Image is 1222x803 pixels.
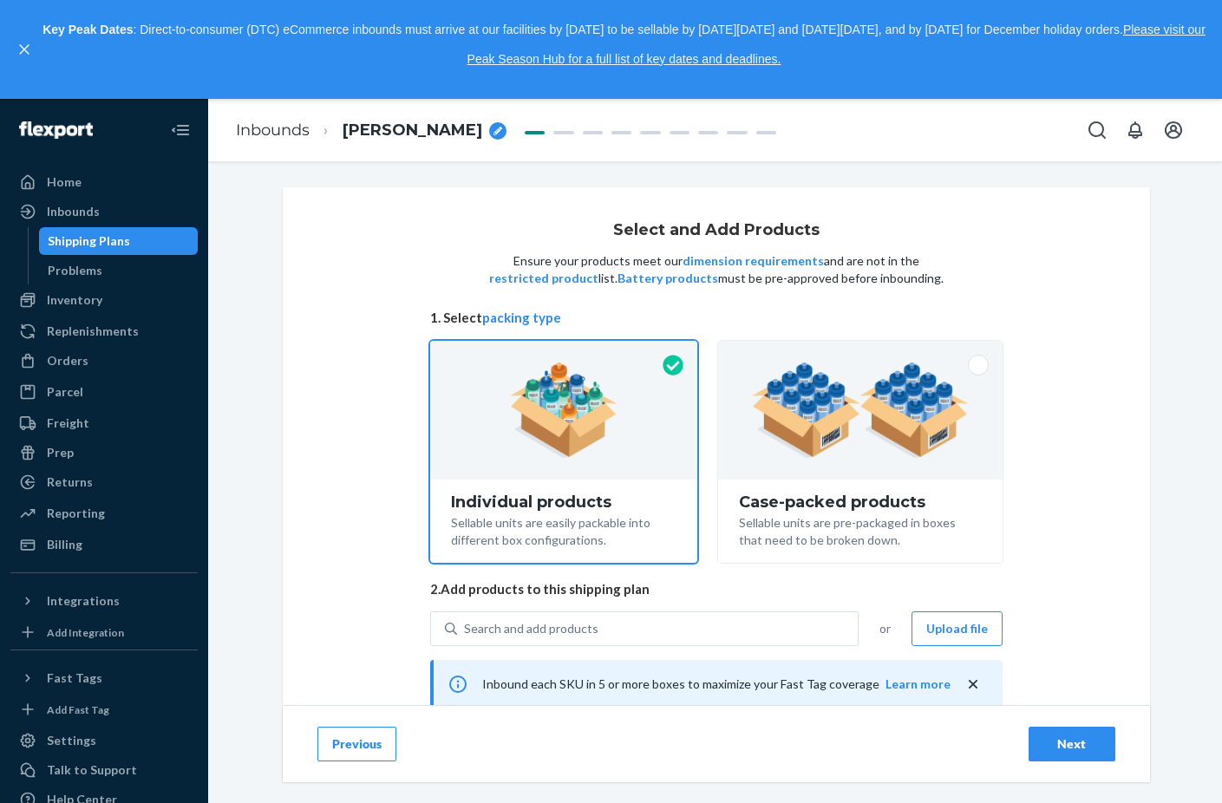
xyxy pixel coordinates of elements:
div: Orders [47,352,88,369]
div: Shipping Plans [48,232,130,250]
button: Fast Tags [10,664,198,692]
button: restricted product [489,270,598,287]
button: Open Search Box [1080,113,1114,147]
div: Integrations [47,592,120,610]
button: Previous [317,727,396,761]
h1: Select and Add Products [613,222,820,239]
a: Billing [10,531,198,558]
a: Replenishments [10,317,198,345]
p: Ensure your products meet our and are not in the list. must be pre-approved before inbounding. [487,252,945,287]
button: Close Navigation [163,113,198,147]
span: Merrily Witty Hippopotamus [343,120,482,142]
a: Settings [10,727,198,754]
button: close [964,676,982,694]
a: Parcel [10,378,198,406]
a: Shipping Plans [39,227,199,255]
div: Reporting [47,505,105,522]
a: Inventory [10,286,198,314]
div: Parcel [47,383,83,401]
div: Home [47,173,82,191]
div: Billing [47,536,82,553]
a: Add Integration [10,622,198,643]
button: Battery products [618,270,718,287]
div: Inbound each SKU in 5 or more boxes to maximize your Fast Tag coverage [430,660,1003,708]
div: Next [1043,735,1101,753]
a: Add Fast Tag [10,699,198,720]
button: packing type [482,309,561,327]
p: : Direct-to-consumer (DTC) eCommerce inbounds must arrive at our facilities by [DATE] to be sella... [42,16,1206,74]
a: Reporting [10,499,198,527]
div: Sellable units are pre-packaged in boxes that need to be broken down. [739,511,981,549]
div: Individual products [451,493,677,511]
div: Add Fast Tag [47,702,109,717]
a: Prep [10,439,198,467]
strong: Key Peak Dates [42,23,133,36]
a: Problems [39,257,199,284]
div: Search and add products [464,620,598,637]
button: Next [1029,727,1115,761]
img: individual-pack.facf35554cb0f1810c75b2bd6df2d64e.png [510,362,618,458]
div: Case-packed products [739,493,981,511]
a: Returns [10,468,198,496]
button: close, [16,41,33,58]
a: Talk to Support [10,756,198,784]
button: dimension requirements [683,252,824,270]
div: Problems [48,262,102,279]
div: Replenishments [47,323,139,340]
a: Please visit our Peak Season Hub for a full list of key dates and deadlines. [467,23,1206,66]
button: Open notifications [1118,113,1153,147]
a: Inbounds [10,198,198,225]
div: Returns [47,473,93,491]
div: Add Integration [47,625,124,640]
div: Fast Tags [47,669,102,687]
div: Prep [47,444,74,461]
div: Freight [47,415,89,432]
a: Inbounds [236,121,310,140]
button: Open account menu [1156,113,1191,147]
span: 1. Select [430,309,1003,327]
button: Learn more [885,676,951,693]
span: 2. Add products to this shipping plan [430,580,1003,598]
a: Home [10,168,198,196]
div: Talk to Support [47,761,137,779]
div: Inbounds [47,203,100,220]
a: Freight [10,409,198,437]
a: Orders [10,347,198,375]
img: case-pack.59cecea509d18c883b923b81aeac6d0b.png [752,362,968,458]
img: Flexport logo [19,121,93,139]
div: Sellable units are easily packable into different box configurations. [451,511,677,549]
span: or [879,620,891,637]
div: Inventory [47,291,102,309]
div: Settings [47,732,96,749]
button: Integrations [10,587,198,615]
ol: breadcrumbs [222,105,520,156]
button: Upload file [912,611,1003,646]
